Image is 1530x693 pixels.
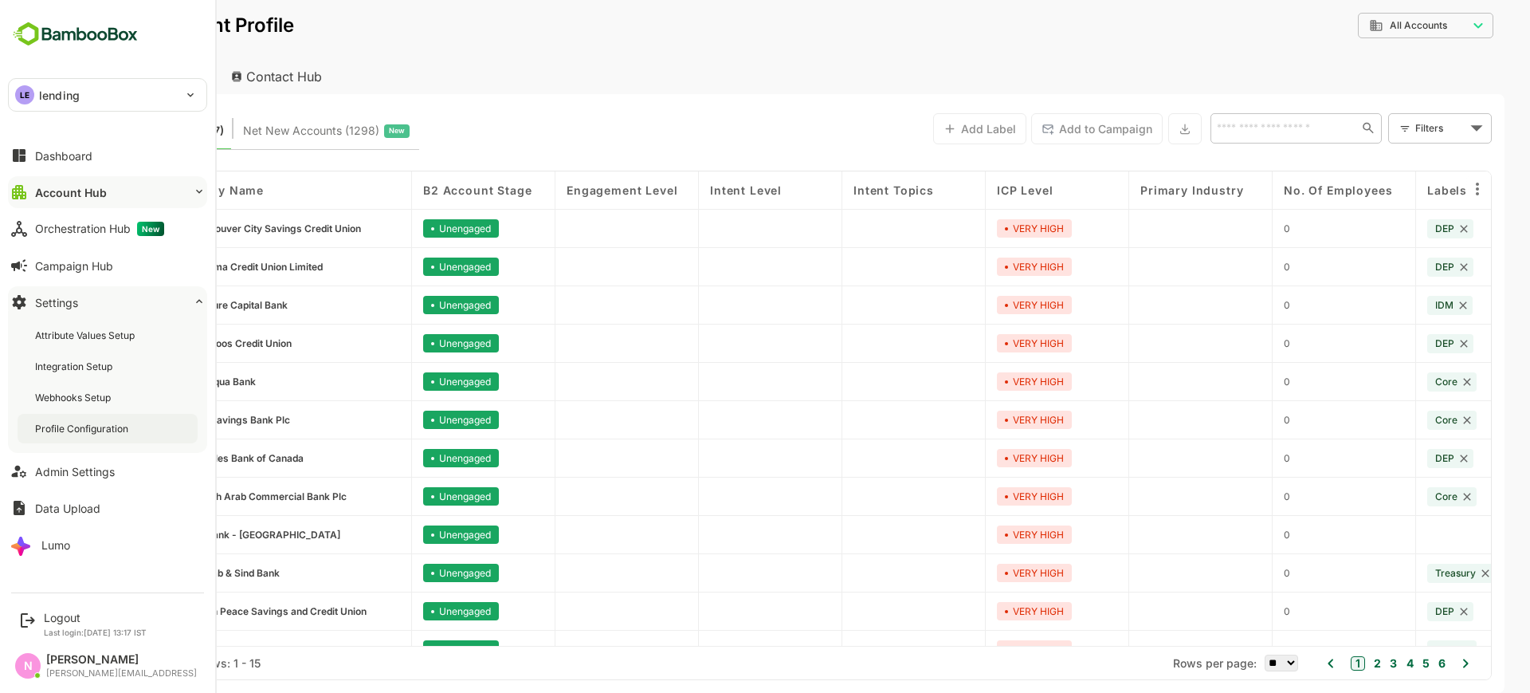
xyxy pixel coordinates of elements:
div: Unengaged [367,372,443,391]
div: IDM [1371,296,1417,315]
span: Core [1379,490,1402,502]
div: DEP [1371,602,1418,621]
div: DEP [1371,219,1418,238]
span: Company name [112,183,208,197]
div: Core [1371,411,1421,430]
div: VERY HIGH [941,526,1016,544]
button: Lumo [8,529,207,561]
span: 0 [1228,567,1234,579]
div: Logout [44,611,147,624]
div: Unengaged [367,411,443,429]
div: Admin Settings [35,465,115,478]
div: VERY HIGH [941,602,1016,620]
span: Net New Accounts ( 1298 ) [187,120,324,141]
div: Newly surfaced ICP-fit accounts from Intent, Website, LinkedIn, and other engagement signals. [187,120,354,141]
span: All Accounts [1334,20,1391,31]
span: Intent Level [654,183,726,197]
div: DEP [1371,258,1418,277]
div: Unengaged [367,640,443,659]
span: DEP [1379,261,1399,273]
span: Umpqua Bank [136,376,200,388]
span: ICP Level [941,183,998,197]
button: 1 [1295,656,1309,671]
button: 2 [1314,655,1325,672]
div: VERY HIGH [941,258,1016,276]
button: Export the selected data as CSV [1112,113,1146,144]
span: DEP [1379,452,1399,464]
div: VERY HIGH [941,411,1016,429]
span: British Arab Commercial Bank Plc [136,490,291,502]
div: LE [15,85,34,104]
span: B2 Account Stage [367,183,476,197]
button: 6 [1379,655,1390,672]
span: North Peace Savings and Credit Union [136,605,311,617]
div: Core [1371,372,1421,392]
div: Unengaged [367,219,443,238]
div: Unengaged [367,487,443,506]
div: Profile Configuration [35,422,131,435]
button: Dashboard [8,140,207,171]
div: Unengaged [367,334,443,352]
span: Vancouver City Savings Credit Union [136,222,305,234]
span: 0 [1228,337,1234,349]
div: [PERSON_NAME] [46,653,197,667]
span: 0 [1228,414,1234,426]
button: Orchestration HubNew [8,213,207,245]
div: Dashboard [35,149,92,163]
div: Unengaged [367,526,443,544]
span: 0 [1228,490,1234,502]
span: Peoples Bank of Canada [136,452,248,464]
span: Labels [1371,183,1411,197]
button: Account Hub [8,176,207,208]
span: Engagement Level [511,183,622,197]
div: Unengaged [367,258,443,276]
div: VERY HIGH [941,564,1016,582]
div: LElending [9,79,206,111]
div: Filters [1359,120,1410,136]
div: Core [1371,640,1421,660]
button: Add Label [877,113,971,144]
div: Contact Hub [163,59,280,94]
button: 3 [1330,655,1341,672]
p: Unified Account Profile [25,16,238,35]
div: Campaign Hub [35,259,113,273]
span: Citibank - UK [136,529,284,541]
span: DEP [1379,222,1399,234]
div: Unengaged [367,602,443,620]
div: Filters [1358,112,1436,145]
span: Treasury [1379,567,1420,579]
span: 0 [1228,452,1234,464]
div: Settings [35,296,78,309]
div: Core [1371,487,1421,506]
span: Core [1379,644,1402,656]
div: All Accounts [1313,18,1412,33]
div: Account Hub [25,59,156,94]
span: 0 [1228,529,1234,541]
button: Admin Settings [8,455,207,487]
span: Known accounts you’ve identified to target - imported from CRM, Offline upload, or promoted from ... [48,120,168,141]
span: Primary Industry [1085,183,1187,197]
div: Webhooks Setup [35,391,114,404]
button: 5 [1363,655,1374,672]
div: Attribute Values Setup [35,329,138,342]
span: OneSavings Bank Plc [136,414,234,426]
div: VERY HIGH [941,334,1016,352]
button: Campaign Hub [8,250,207,282]
div: DEP [1371,449,1418,468]
div: Unengaged [367,564,443,582]
span: 0 [1228,261,1234,273]
span: Core [1379,414,1402,426]
span: 0 [1228,605,1234,617]
span: New [137,222,164,236]
span: DEP [1379,337,1399,349]
div: VERY HIGH [941,487,1016,506]
span: IDM [1379,299,1398,311]
div: VERY HIGH [941,640,1016,659]
span: 0 [1228,299,1234,311]
div: Lumo [41,538,70,552]
div: Data Upload [35,502,100,515]
span: DEP [1379,605,1399,617]
button: Settings [8,286,207,318]
span: No. of Employees [1228,183,1336,197]
div: Total Rows: 617 | Rows: 1 - 15 [48,656,205,670]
